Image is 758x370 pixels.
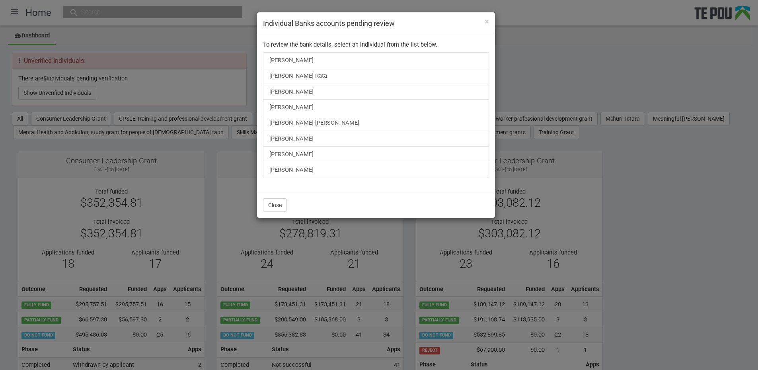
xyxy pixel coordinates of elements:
[485,17,489,26] span: ×
[263,162,489,178] a: [PERSON_NAME]
[263,115,489,131] a: [PERSON_NAME]-[PERSON_NAME]
[263,84,489,100] a: [PERSON_NAME]
[263,99,489,115] a: [PERSON_NAME]
[263,52,489,68] a: [PERSON_NAME]
[263,68,489,84] a: [PERSON_NAME] Rata
[263,131,489,147] a: [PERSON_NAME]
[485,18,489,26] button: Close
[263,41,489,48] p: To review the bank details, select an individual from the list below.
[263,18,489,29] h4: Individual Banks accounts pending review
[263,146,489,162] a: [PERSON_NAME]
[263,198,287,212] button: Close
